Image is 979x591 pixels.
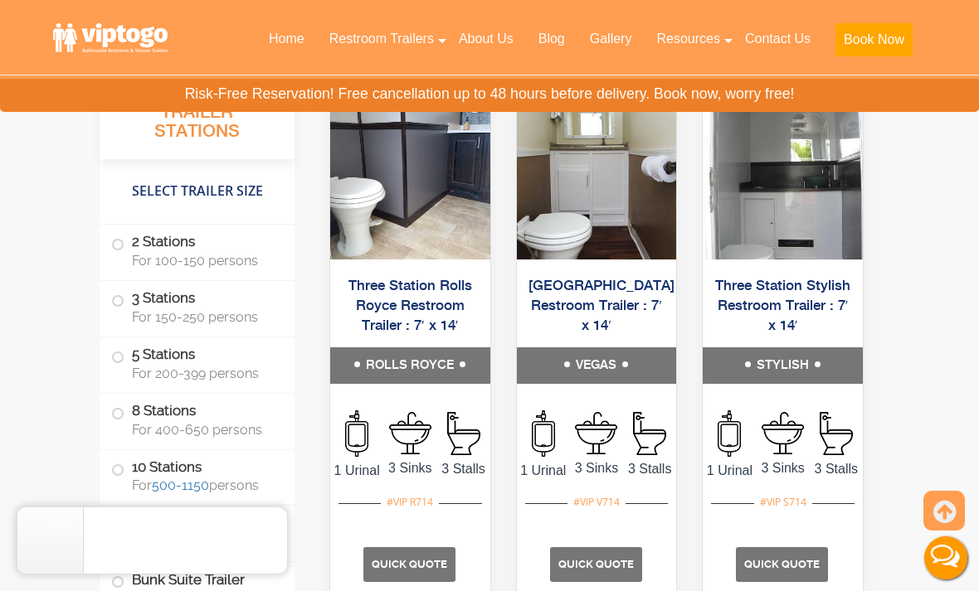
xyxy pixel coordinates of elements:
span: For persons [132,477,275,493]
a: Quick Quote [736,556,830,570]
h5: VEGAS [517,347,677,384]
span: 3 Stalls [623,459,676,479]
span: Quick Quote [558,558,634,570]
span: Quick Quote [744,558,820,570]
a: Blog [526,21,577,57]
img: Side view of three station restroom trailer with three separate doors with signs [703,69,863,259]
span: 3 Sinks [757,458,810,478]
img: an icon of stall [820,412,853,455]
span: 3 Sinks [383,458,436,478]
img: an icon of sink [762,412,804,454]
div: #VIP V714 [567,492,626,513]
label: 2 Stations [111,225,283,276]
img: Side view of three station restroom trailer with three separate doors with signs [517,69,677,259]
label: 3 Stations [111,281,283,332]
img: an icon of sink [389,412,431,454]
h5: STYLISH [703,347,863,384]
a: Quick Quote [550,556,644,570]
a: [GEOGRAPHIC_DATA] Restroom Trailer : 7′ x 14′ [528,279,675,333]
img: an icon of sink [575,412,617,454]
a: Book Now [823,21,925,66]
span: For 150-250 persons [132,309,275,325]
span: For 400-650 persons [132,421,275,437]
span: 1 Urinal [517,461,570,481]
img: an icon of urinal [718,410,741,457]
div: #VIP R714 [381,492,439,513]
a: Three Station Stylish Restroom Trailer : 7′ x 14′ [715,279,850,333]
span: For 200-399 persons [132,366,275,381]
h5: ROLLS ROYCE [330,347,490,384]
a: Contact Us [733,21,823,57]
img: an icon of urinal [532,410,555,457]
h3: All Restroom Trailer Stations [100,79,295,159]
h4: Select Trailer Size [100,167,295,216]
a: Three Station Rolls Royce Restroom Trailer : 7′ x 14′ [348,279,472,333]
span: 3 Stalls [810,459,863,479]
img: an icon of stall [633,412,666,455]
a: Restroom Trailers [317,21,446,57]
div: #VIP S714 [754,492,812,513]
button: Book Now [835,23,913,56]
a: Gallery [577,21,645,57]
a: 500-1150 [152,477,209,493]
img: an icon of stall [447,412,480,455]
a: Home [256,21,317,57]
span: 1 Urinal [330,461,383,481]
a: Quick Quote [363,556,457,570]
span: 1 Urinal [703,461,756,481]
label: 8 Stations [111,394,283,445]
img: Side view of three station restroom trailer with three separate doors with signs [330,69,490,259]
label: 10 Stations [111,449,283,501]
img: an icon of urinal [345,410,368,457]
span: 3 Stalls [436,459,489,479]
span: Quick Quote [372,558,447,570]
button: Live Chat [913,525,979,591]
span: For 100-150 persons [132,253,275,269]
span: 3 Sinks [570,458,623,478]
a: About Us [446,21,526,57]
label: 5 Stations [111,337,283,389]
a: Resources [644,21,732,57]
